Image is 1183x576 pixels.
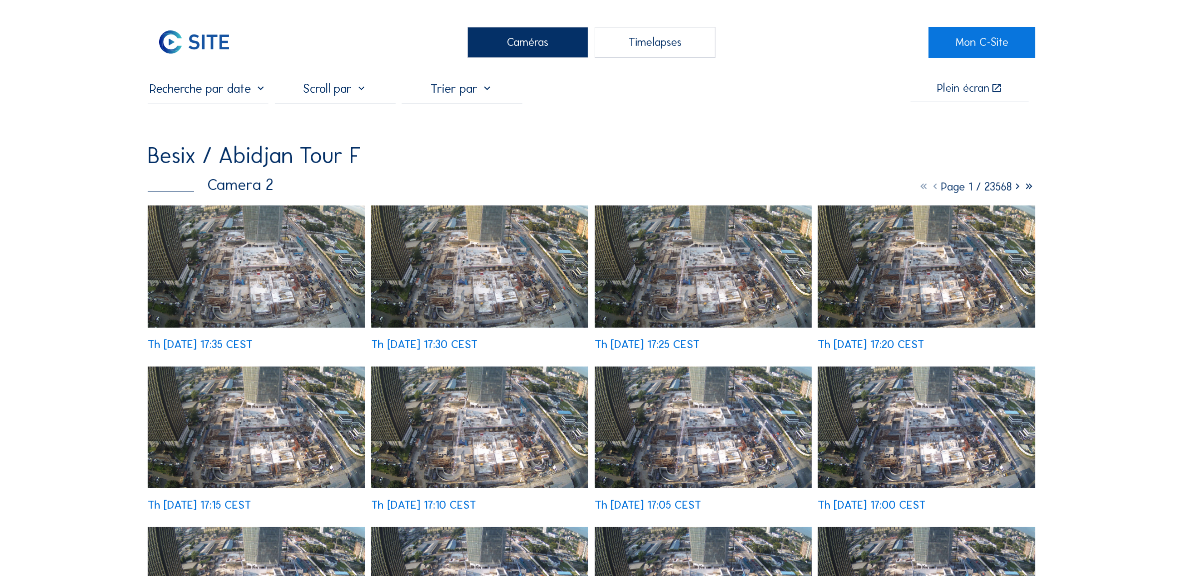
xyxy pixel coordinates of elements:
[937,83,989,95] div: Plein écran
[148,339,252,351] div: Th [DATE] 17:35 CEST
[818,500,926,511] div: Th [DATE] 17:00 CEST
[371,339,477,351] div: Th [DATE] 17:30 CEST
[371,367,588,489] img: image_53566638
[148,177,273,193] div: Camera 2
[929,27,1035,58] a: Mon C-Site
[148,144,361,167] div: Besix / Abidjan Tour F
[371,205,588,328] img: image_53566731
[148,205,365,328] img: image_53566751
[595,500,701,511] div: Th [DATE] 17:05 CEST
[818,205,1035,328] img: image_53566674
[148,81,268,96] input: Recherche par date 󰅀
[148,27,254,58] a: C-SITE Logo
[148,367,365,489] img: image_53566659
[818,367,1035,489] img: image_53566495
[371,500,476,511] div: Th [DATE] 17:10 CEST
[818,339,924,351] div: Th [DATE] 17:20 CEST
[595,205,812,328] img: image_53566708
[148,500,251,511] div: Th [DATE] 17:15 CEST
[595,367,812,489] img: image_53566619
[468,27,588,58] div: Caméras
[942,180,1012,193] span: Page 1 / 23568
[595,27,715,58] div: Timelapses
[148,27,240,58] img: C-SITE Logo
[595,339,700,351] div: Th [DATE] 17:25 CEST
